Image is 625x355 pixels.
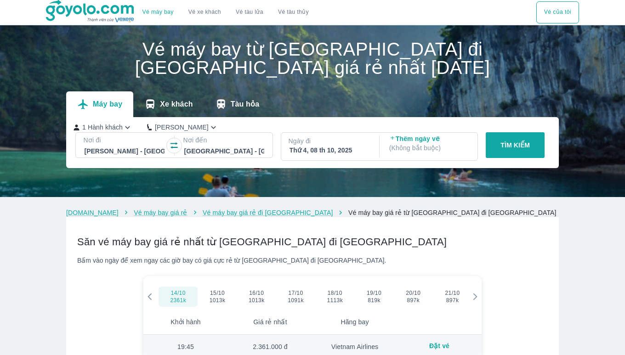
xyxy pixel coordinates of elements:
p: TÌM KIẾM [500,141,530,150]
a: Vé máy bay giá rẻ [134,209,187,216]
a: Vé máy bay giá rẻ đi [GEOGRAPHIC_DATA] [203,209,333,216]
div: choose transportation mode [536,1,579,23]
button: Vé tàu thủy [271,1,316,23]
button: TÌM KIẾM [486,132,545,158]
a: Vé xe khách [188,9,221,16]
span: 21/10 [445,289,460,297]
p: Nơi đến [183,135,265,145]
p: [PERSON_NAME] [155,123,209,132]
span: 16/10 [249,289,264,297]
span: 20/10 [406,289,420,297]
button: [PERSON_NAME] [147,123,218,132]
p: Tàu hỏa [231,100,260,109]
span: 897k [438,297,466,304]
p: Máy bay [93,100,122,109]
p: Xe khách [160,100,193,109]
h2: Săn vé máy bay giá rẻ nhất từ [GEOGRAPHIC_DATA] đi [GEOGRAPHIC_DATA] [77,236,548,248]
th: Khởi hành [143,310,228,335]
span: 1013k [243,297,270,304]
span: 14/10 [171,289,186,297]
nav: breadcrumb [66,208,559,217]
p: 1 Hành khách [82,123,123,132]
h1: Vé máy bay từ [GEOGRAPHIC_DATA] đi [GEOGRAPHIC_DATA] giá rẻ nhất [DATE] [66,40,559,77]
span: 19/10 [367,289,381,297]
div: Đặt vé [404,342,474,349]
div: Bấm vào ngày để xem ngay các giờ bay có giá cực rẻ từ [GEOGRAPHIC_DATA] đi [GEOGRAPHIC_DATA]. [77,256,548,265]
th: Hãng bay [312,310,397,335]
a: [DOMAIN_NAME] [66,209,119,216]
span: 819k [360,297,388,304]
div: Vietnam Airlines [320,342,390,351]
button: Vé của tôi [536,1,579,23]
p: Ngày đi [289,136,370,146]
div: choose transportation mode [135,1,316,23]
span: 15/10 [210,289,225,297]
a: Vé tàu lửa [228,1,271,23]
p: Nơi đi [83,135,165,145]
th: Giá rẻ nhất [228,310,312,335]
span: 2361k [165,297,192,304]
span: 1091k [282,297,309,304]
p: ( Không bắt buộc ) [389,143,469,152]
div: Thứ 4, 08 th 10, 2025 [290,146,369,155]
span: 18/10 [328,289,342,297]
a: Vé máy bay giá rẻ từ [GEOGRAPHIC_DATA] đi [GEOGRAPHIC_DATA] [348,209,557,216]
p: Thêm ngày về [389,134,469,143]
button: 1 Hành khách [74,123,132,132]
span: 897k [399,297,427,304]
span: 1113k [321,297,349,304]
a: Vé máy bay [142,9,174,16]
span: 17/10 [288,289,303,297]
span: 1013k [204,297,231,304]
div: transportation tabs [66,91,270,117]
